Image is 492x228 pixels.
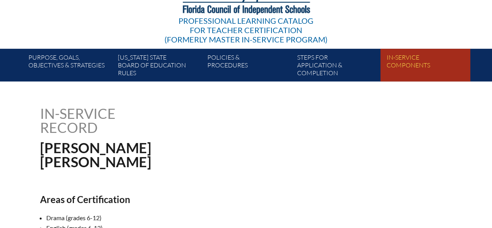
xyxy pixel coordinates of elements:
[40,106,197,134] h1: In-service record
[40,141,296,169] h1: [PERSON_NAME] [PERSON_NAME]
[46,213,320,223] li: Drama (grades 6-12)
[190,25,302,35] span: for Teacher Certification
[383,52,473,81] a: In-servicecomponents
[25,52,114,81] a: Purpose, goals,objectives & strategies
[40,194,314,205] h2: Areas of Certification
[165,16,327,44] div: Professional Learning Catalog (formerly Master In-service Program)
[294,52,383,81] a: Steps forapplication & completion
[115,52,204,81] a: [US_STATE] StateBoard of Education rules
[204,52,294,81] a: Policies &Procedures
